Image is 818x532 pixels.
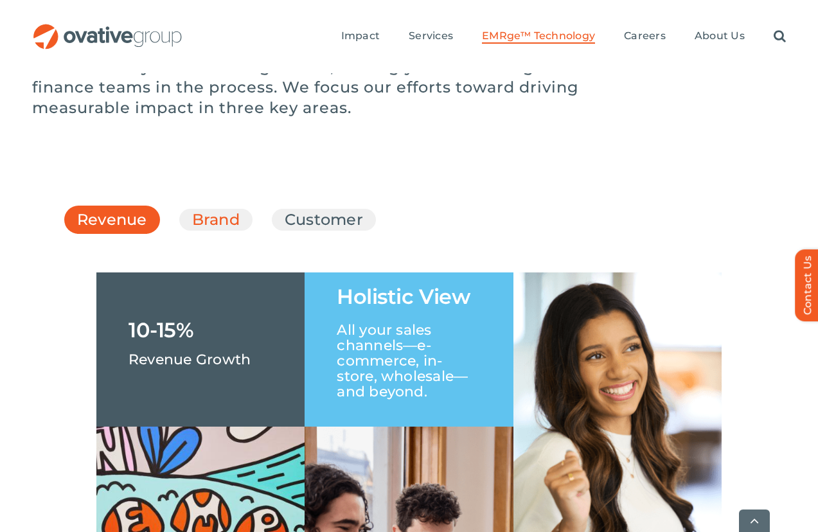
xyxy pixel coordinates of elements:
[64,202,754,237] ul: Post Filters
[624,30,666,44] a: Careers
[285,209,363,231] a: Customer
[341,30,380,44] a: Impact
[129,320,193,341] h1: 10-15%
[409,30,453,42] span: Services
[337,307,481,400] p: All your sales channels—e-commerce, in-store, wholesale—and beyond.
[624,30,666,42] span: Careers
[32,22,183,35] a: OG_Full_horizontal_RGB
[482,30,595,42] span: EMRge™ Technology
[341,16,786,57] nav: Menu
[192,209,240,231] a: Brand
[77,209,147,237] a: Revenue
[482,30,595,44] a: EMRge™ Technology
[129,341,251,366] p: Revenue Growth
[695,30,745,44] a: About Us
[32,36,598,118] p: Don't leave money on the table. EMR will help you measure the true value of your marketing effort...
[409,30,453,44] a: Services
[337,287,470,307] h1: Holistic View
[695,30,745,42] span: About Us
[774,30,786,44] a: Search
[341,30,380,42] span: Impact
